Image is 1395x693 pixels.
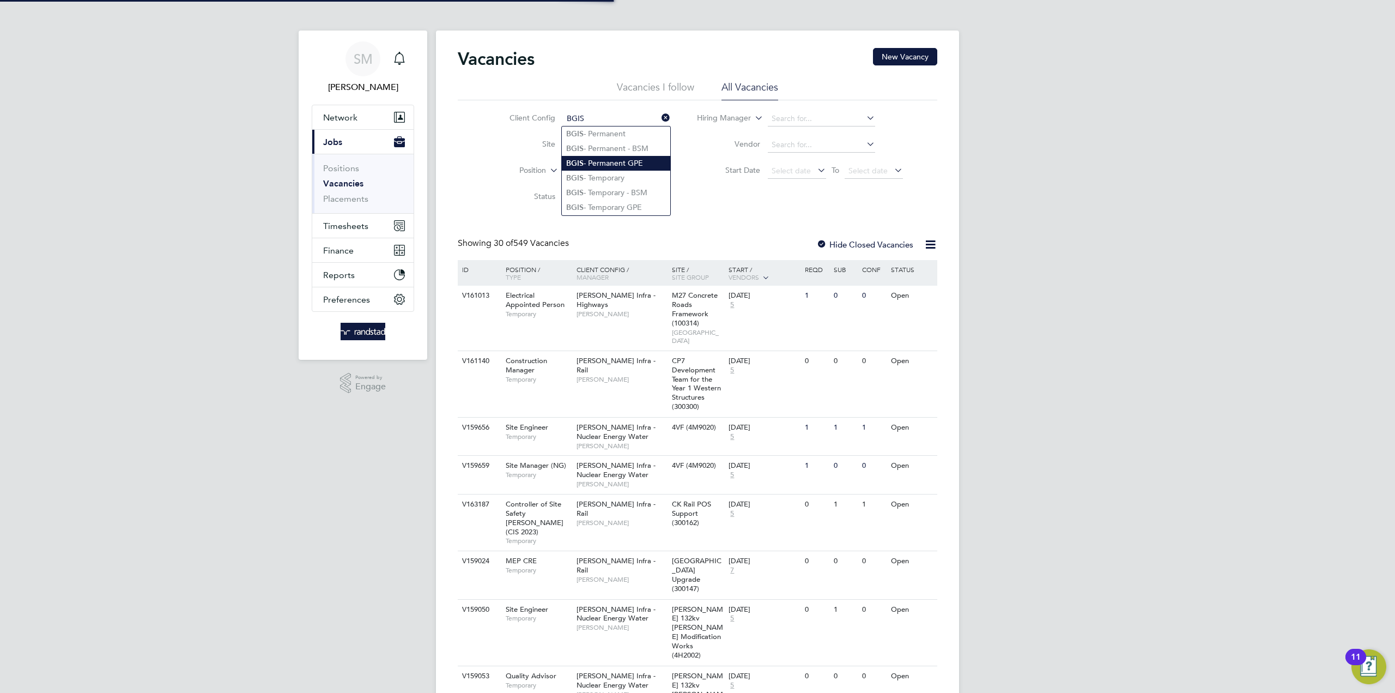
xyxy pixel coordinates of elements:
[562,156,670,171] li: - Permanent GPE
[672,328,724,345] span: [GEOGRAPHIC_DATA]
[1351,649,1386,684] button: Open Resource Center, 11 new notifications
[577,356,656,375] span: [PERSON_NAME] Infra - Rail
[506,681,571,690] span: Temporary
[506,671,556,680] span: Quality Advisor
[562,185,670,200] li: - Temporary - BSM
[802,495,830,515] div: 0
[574,260,669,286] div: Client Config /
[831,260,859,279] div: Sub
[859,666,888,686] div: 0
[312,154,414,213] div: Jobs
[888,260,936,279] div: Status
[506,356,547,375] span: Construction Manager
[459,666,498,686] div: V159053
[859,260,888,279] div: Conf
[729,500,799,509] div: [DATE]
[494,238,513,249] span: 30 of
[859,495,888,515] div: 1
[729,300,736,310] span: 5
[617,81,694,100] li: Vacancies I follow
[729,291,799,300] div: [DATE]
[506,375,571,384] span: Temporary
[312,41,414,94] a: SM[PERSON_NAME]
[323,194,368,204] a: Placements
[459,456,498,476] div: V159659
[459,260,498,279] div: ID
[312,214,414,238] button: Timesheets
[563,111,670,126] input: Search for...
[577,442,666,450] span: [PERSON_NAME]
[506,423,548,432] span: Site Engineer
[729,357,799,366] div: [DATE]
[323,137,342,147] span: Jobs
[312,323,414,340] a: Go to home page
[672,499,711,527] span: CK Rail POS Support (300162)
[506,605,548,614] span: Site Engineer
[888,351,936,371] div: Open
[340,373,386,394] a: Powered byEngage
[888,600,936,620] div: Open
[577,671,656,690] span: [PERSON_NAME] Infra - Nuclear Energy Water
[577,499,656,518] span: [PERSON_NAME] Infra - Rail
[672,356,721,411] span: CP7 Development Team for the Year 1 Western Structures (300300)
[506,273,521,281] span: Type
[562,126,670,141] li: - Permanent
[672,273,709,281] span: Site Group
[493,139,555,149] label: Site
[831,456,859,476] div: 0
[355,373,386,382] span: Powered by
[341,323,386,340] img: randstad-logo-retina.png
[802,260,830,279] div: Reqd
[802,351,830,371] div: 0
[859,351,888,371] div: 0
[577,556,656,575] span: [PERSON_NAME] Infra - Rail
[458,48,535,70] h2: Vacancies
[802,418,830,438] div: 1
[729,461,799,471] div: [DATE]
[562,141,670,156] li: - Permanent - BSM
[888,495,936,515] div: Open
[459,351,498,371] div: V161140
[888,456,936,476] div: Open
[828,163,842,177] span: To
[802,600,830,620] div: 0
[566,173,584,183] b: BGIS
[506,614,571,623] span: Temporary
[577,461,656,479] span: [PERSON_NAME] Infra - Nuclear Energy Water
[323,270,355,280] span: Reports
[859,600,888,620] div: 0
[802,286,830,306] div: 1
[566,159,584,168] b: BGIS
[848,166,888,176] span: Select date
[506,432,571,441] span: Temporary
[688,113,751,124] label: Hiring Manager
[459,286,498,306] div: V161013
[729,681,736,690] span: 5
[577,291,656,309] span: [PERSON_NAME] Infra - Highways
[859,286,888,306] div: 0
[873,48,937,65] button: New Vacancy
[888,286,936,306] div: Open
[859,456,888,476] div: 0
[888,418,936,438] div: Open
[1351,657,1361,671] div: 11
[859,418,888,438] div: 1
[831,600,859,620] div: 1
[506,556,537,565] span: MEP CRE
[802,456,830,476] div: 1
[888,666,936,686] div: Open
[577,623,666,632] span: [PERSON_NAME]
[729,605,799,614] div: [DATE]
[672,291,718,328] span: M27 Concrete Roads Framework (100314)
[483,165,546,176] label: Position
[697,139,760,149] label: Vendor
[672,605,723,660] span: [PERSON_NAME] 132kv [PERSON_NAME] Modification Works (4H2002)
[562,171,670,185] li: - Temporary
[312,105,414,129] button: Network
[672,423,716,432] span: 4VF (4M9020)
[697,165,760,175] label: Start Date
[506,537,571,545] span: Temporary
[729,471,736,480] span: 5
[566,144,584,153] b: BGIS
[459,600,498,620] div: V159050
